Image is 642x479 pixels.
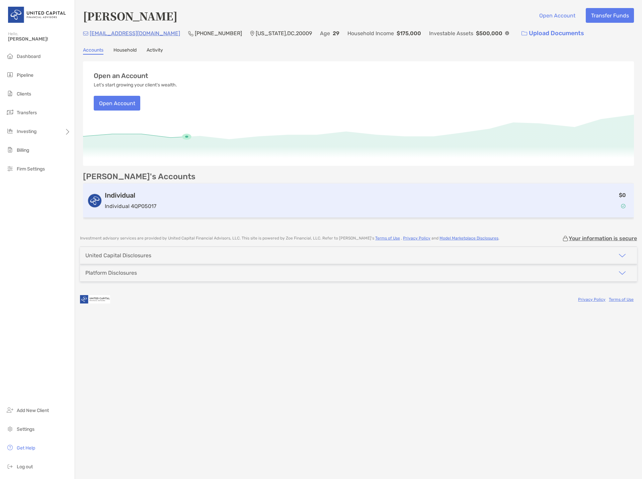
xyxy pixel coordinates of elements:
img: dashboard icon [6,52,14,60]
button: Open Account [94,96,140,111]
img: logout icon [6,462,14,470]
img: company logo [80,292,110,307]
p: Household Income [347,29,394,38]
img: button icon [521,31,527,36]
a: Terms of Use [375,236,400,241]
a: Upload Documents [517,26,588,41]
img: pipeline icon [6,71,14,79]
p: Your information is secure [569,235,637,242]
img: Location Icon [250,31,254,36]
button: Open Account [534,8,580,23]
a: Privacy Policy [578,297,606,302]
img: Email Icon [83,31,88,36]
p: $175,000 [397,29,421,38]
img: Phone Icon [188,31,193,36]
span: Add New Client [17,408,49,413]
a: Household [113,47,137,55]
img: Account Status icon [621,204,626,208]
span: Log out [17,464,33,470]
img: add_new_client icon [6,406,14,414]
p: 29 [333,29,339,38]
img: logo account [88,194,101,207]
span: Firm Settings [17,166,45,172]
img: transfers icon [6,108,14,116]
img: settings icon [6,425,14,433]
a: Accounts [83,47,103,55]
img: icon arrow [618,269,626,277]
h4: [PERSON_NAME] [83,8,177,23]
p: $500,000 [476,29,502,38]
p: $0 [619,191,626,199]
h3: Individual [105,191,156,199]
a: Model Marketplace Disclosures [439,236,498,241]
img: firm-settings icon [6,164,14,173]
span: Settings [17,426,34,432]
img: investing icon [6,127,14,135]
img: Info Icon [505,31,509,35]
p: [PHONE_NUMBER] [195,29,242,38]
img: clients icon [6,89,14,97]
p: Let's start growing your client's wealth. [94,82,177,88]
p: [PERSON_NAME]'s Accounts [83,173,195,181]
p: [US_STATE] , DC , 20009 [256,29,312,38]
a: Activity [147,47,163,55]
h3: Open an Account [94,72,148,80]
img: United Capital Logo [8,3,67,27]
span: [PERSON_NAME]! [8,36,71,42]
img: get-help icon [6,443,14,452]
p: Investment advisory services are provided by United Capital Financial Advisors, LLC . This site i... [80,236,499,241]
span: Dashboard [17,54,41,59]
button: Transfer Funds [586,8,634,23]
a: Privacy Policy [403,236,430,241]
p: Individual 4QP05017 [105,202,156,210]
img: icon arrow [618,252,626,260]
span: Investing [17,129,36,134]
div: United Capital Disclosures [85,252,151,259]
div: Platform Disclosures [85,270,137,276]
a: Terms of Use [609,297,634,302]
span: Billing [17,147,29,153]
p: Investable Assets [429,29,473,38]
span: Clients [17,91,31,97]
p: Age [320,29,330,38]
span: Get Help [17,445,35,451]
span: Pipeline [17,72,33,78]
p: [EMAIL_ADDRESS][DOMAIN_NAME] [90,29,180,38]
img: billing icon [6,146,14,154]
span: Transfers [17,110,37,116]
